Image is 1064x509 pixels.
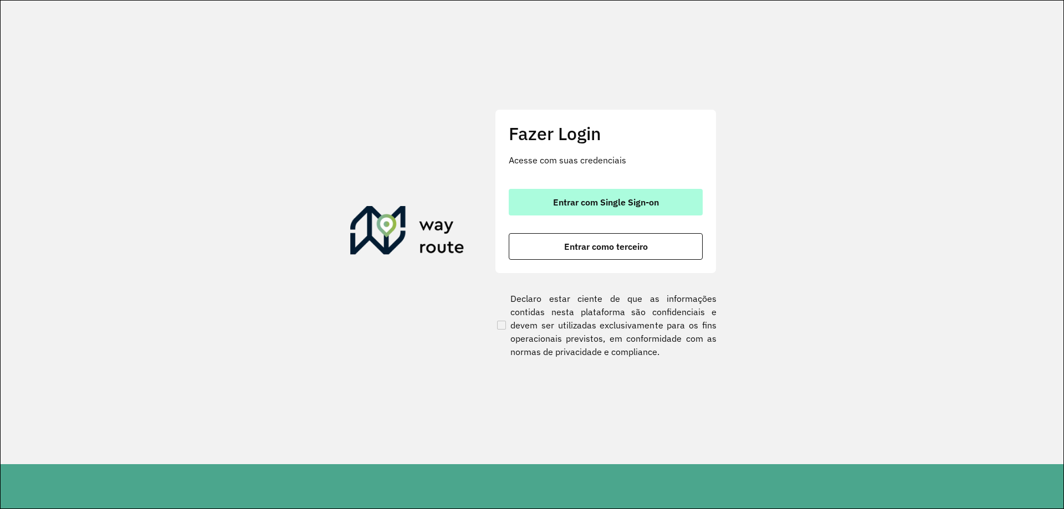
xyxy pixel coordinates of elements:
span: Entrar com Single Sign-on [553,198,659,207]
button: button [509,189,703,215]
h2: Fazer Login [509,123,703,144]
label: Declaro estar ciente de que as informações contidas nesta plataforma são confidenciais e devem se... [495,292,717,358]
p: Acesse com suas credenciais [509,153,703,167]
img: Roteirizador AmbevTech [350,206,464,259]
button: button [509,233,703,260]
span: Entrar como terceiro [564,242,648,251]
